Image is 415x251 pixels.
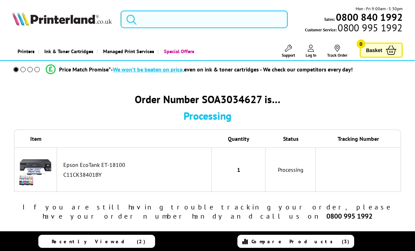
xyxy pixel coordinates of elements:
[336,11,403,24] b: 0800 840 1992
[266,130,316,148] th: Status
[212,130,266,148] th: Quantity
[282,45,295,58] a: Support
[18,151,53,187] img: Epson EcoTank ET-18100
[306,45,317,58] a: Log In
[237,235,354,248] a: Compare Products (3)
[335,14,403,20] a: 0800 840 1992
[14,130,57,148] th: Item
[111,66,353,73] div: - even on ink & toner cartridges - We check our competitors every day!
[212,148,266,192] td: 1
[366,45,382,55] span: Basket
[266,148,316,192] td: Processing
[316,130,401,148] th: Tracking Number
[356,5,403,12] span: Mon - Fri 9:00am - 5:30pm
[360,43,403,58] a: Basket 0
[59,66,111,73] span: Price Match Promise*
[337,24,402,31] span: 0800 995 1992
[326,212,372,221] b: 0800 995 1992
[12,12,112,26] img: Printerland Logo
[38,235,155,248] a: Recently Viewed (2)
[12,42,38,60] a: Printers
[324,16,335,23] span: Sales:
[306,52,317,58] span: Log In
[12,12,112,27] a: Printerland Logo
[113,66,184,73] span: We won’t be beaten on price,
[63,161,208,168] div: Epson EcoTank ET-18100
[4,63,395,76] li: modal_Promise
[52,238,146,245] span: Recently Viewed (2)
[38,42,97,60] a: Ink & Toner Cartridges
[14,92,401,106] div: Order Number SOA3034627 is…
[327,45,347,58] a: Track Order
[63,171,208,178] div: C11CK38401BY
[251,238,350,245] span: Compare Products (3)
[97,42,158,60] a: Managed Print Services
[305,24,402,33] span: Customer Service:
[14,109,401,123] div: Processing
[282,52,295,58] span: Support
[158,42,198,60] a: Special Offers
[357,39,365,48] span: 0
[14,202,401,221] div: If you are still having trouble tracking your order, please have your order number handy and call...
[44,42,93,60] span: Ink & Toner Cartridges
